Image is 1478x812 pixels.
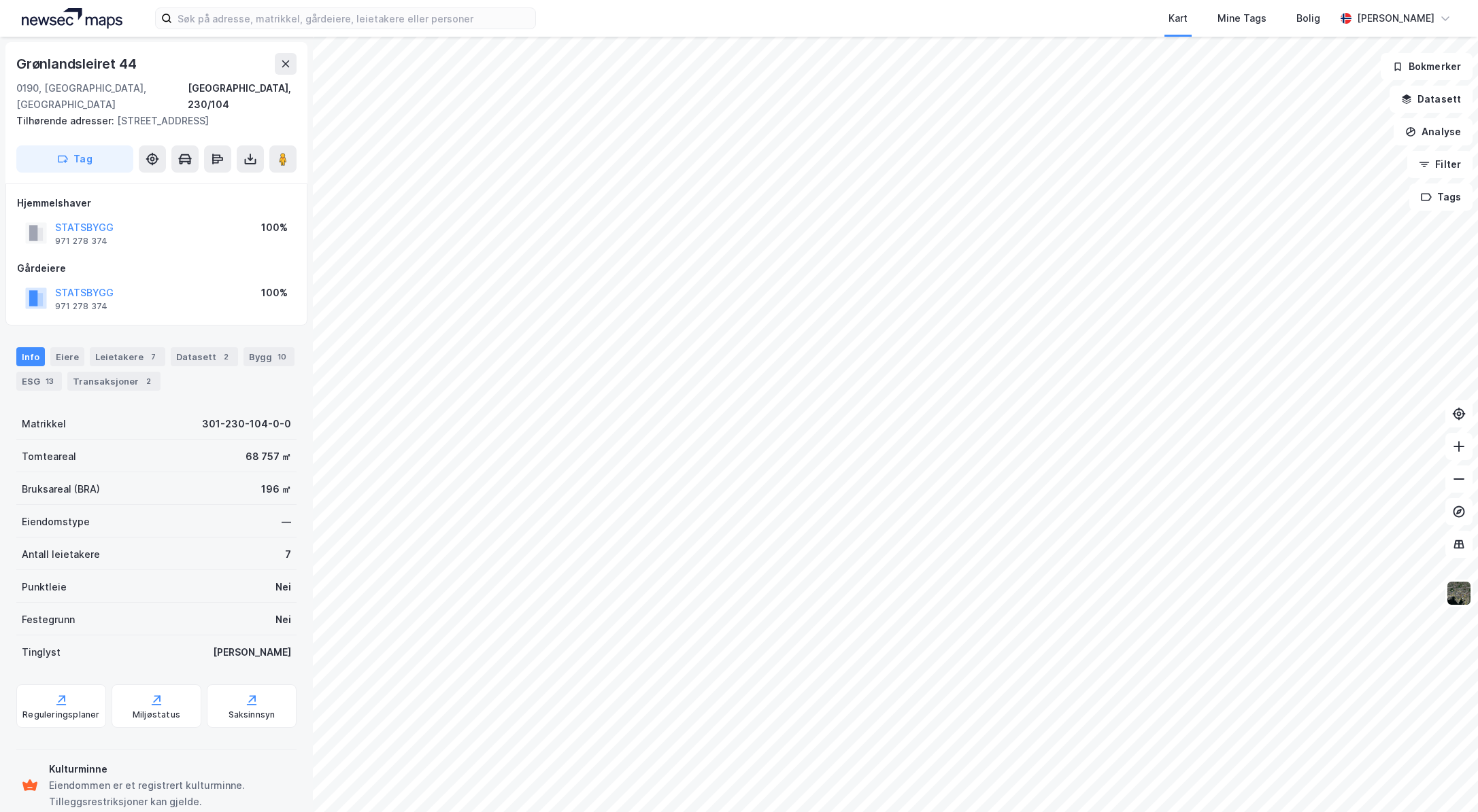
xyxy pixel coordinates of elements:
div: Hjemmelshaver [17,195,296,211]
button: Datasett [1390,86,1473,113]
div: 68 757 ㎡ [246,448,291,465]
div: [GEOGRAPHIC_DATA], 230/104 [188,80,297,113]
div: Antall leietakere [22,546,100,563]
input: Søk på adresse, matrikkel, gårdeiere, leietakere eller personer [172,8,535,29]
div: [STREET_ADDRESS] [16,113,286,129]
div: Miljøstatus [133,709,180,720]
div: Kulturminne [49,761,291,777]
div: Nei [275,579,291,595]
div: Festegrunn [22,612,75,628]
div: Mine Tags [1217,10,1266,27]
div: Tinglyst [22,644,61,660]
div: Tomteareal [22,448,76,465]
div: [PERSON_NAME] [1357,10,1434,27]
div: 196 ㎡ [261,481,291,497]
div: Saksinnsyn [229,709,275,720]
div: Bygg [243,347,295,366]
div: 971 278 374 [55,301,107,312]
div: 7 [285,546,291,563]
button: Tags [1409,183,1473,211]
div: 10 [275,350,289,364]
div: Kontrollprogram for chat [1410,747,1478,812]
button: Filter [1407,151,1473,178]
div: 0190, [GEOGRAPHIC_DATA], [GEOGRAPHIC_DATA] [16,80,188,113]
div: Nei [275,612,291,628]
div: 7 [146,350,160,364]
div: 971 278 374 [55,236,107,247]
iframe: Chat Widget [1410,747,1478,812]
div: 301-230-104-0-0 [202,416,291,432]
div: Eiendommen er et registrert kulturminne. Tilleggsrestriksjoner kan gjelde. [49,777,291,810]
div: Transaksjoner [67,372,161,391]
div: Eiere [50,347,84,366]
div: 2 [141,374,155,388]
div: 13 [43,374,56,388]
div: Punktleie [22,579,67,595]
img: logo.a4113a55bc3d86da70a041830d287a7e.svg [22,8,122,29]
div: Datasett [171,347,238,366]
div: 2 [219,350,233,364]
div: Grønlandsleiret 44 [16,53,139,75]
div: ESG [16,372,62,391]
span: Tilhørende adresser: [16,115,117,126]
button: Tag [16,145,133,173]
div: Bruksareal (BRA) [22,481,100,497]
div: Gårdeiere [17,260,296,277]
div: Kart [1169,10,1188,27]
div: Reguleringsplaner [22,709,99,720]
div: Eiendomstype [22,514,90,530]
button: Analyse [1394,118,1473,145]
div: 100% [261,219,288,236]
div: Leietakere [90,347,165,366]
img: 9k= [1446,580,1472,606]
div: [PERSON_NAME] [213,644,291,660]
div: Matrikkel [22,416,66,432]
div: 100% [261,285,288,301]
button: Bokmerker [1381,53,1473,80]
div: Bolig [1296,10,1320,27]
div: Info [16,347,45,366]
div: — [282,514,291,530]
